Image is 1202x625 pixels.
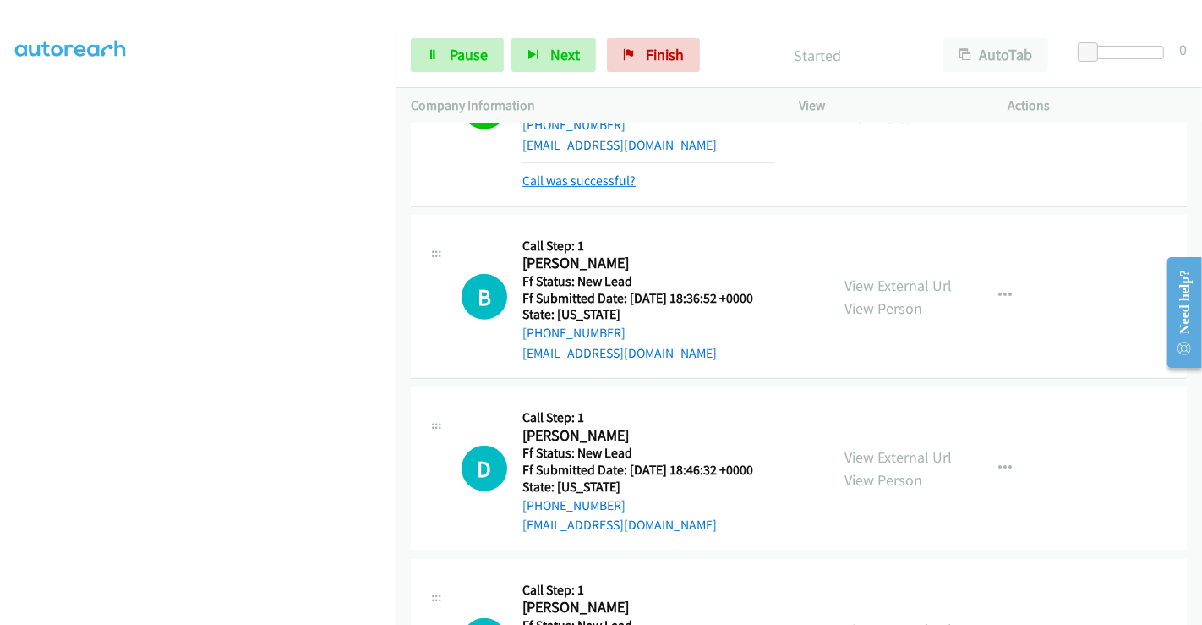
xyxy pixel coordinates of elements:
[462,274,507,320] h1: B
[411,38,504,72] a: Pause
[1179,38,1187,61] div: 0
[844,447,952,467] a: View External Url
[646,45,684,64] span: Finish
[522,445,753,462] h5: Ff Status: New Lead
[522,273,774,290] h5: Ff Status: New Lead
[943,38,1048,72] button: AutoTab
[522,497,626,513] a: [PHONE_NUMBER]
[1086,46,1164,59] div: Delay between calls (in seconds)
[462,274,507,320] div: The call is yet to be attempted
[522,306,774,323] h5: State: [US_STATE]
[522,479,753,496] h5: State: [US_STATE]
[1008,96,1188,116] p: Actions
[450,45,488,64] span: Pause
[522,325,626,341] a: [PHONE_NUMBER]
[723,44,913,67] p: Started
[522,254,774,273] h2: [PERSON_NAME]
[411,96,768,116] p: Company Information
[550,45,580,64] span: Next
[522,462,753,479] h5: Ff Submitted Date: [DATE] 18:46:32 +0000
[844,108,922,128] a: View Person
[522,426,753,446] h2: [PERSON_NAME]
[522,238,774,255] h5: Call Step: 1
[844,470,922,490] a: View Person
[522,409,753,426] h5: Call Step: 1
[522,173,636,189] a: Call was successful?
[522,598,753,617] h2: [PERSON_NAME]
[844,299,922,318] a: View Person
[522,582,753,599] h5: Call Step: 1
[462,446,507,491] div: The call is yet to be attempted
[522,137,717,153] a: [EMAIL_ADDRESS][DOMAIN_NAME]
[522,290,774,307] h5: Ff Submitted Date: [DATE] 18:36:52 +0000
[522,517,717,533] a: [EMAIL_ADDRESS][DOMAIN_NAME]
[522,117,626,133] a: [PHONE_NUMBER]
[1154,245,1202,380] iframe: Resource Center
[844,276,952,295] a: View External Url
[799,96,978,116] p: View
[607,38,700,72] a: Finish
[462,446,507,491] h1: D
[511,38,596,72] button: Next
[522,345,717,361] a: [EMAIL_ADDRESS][DOMAIN_NAME]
